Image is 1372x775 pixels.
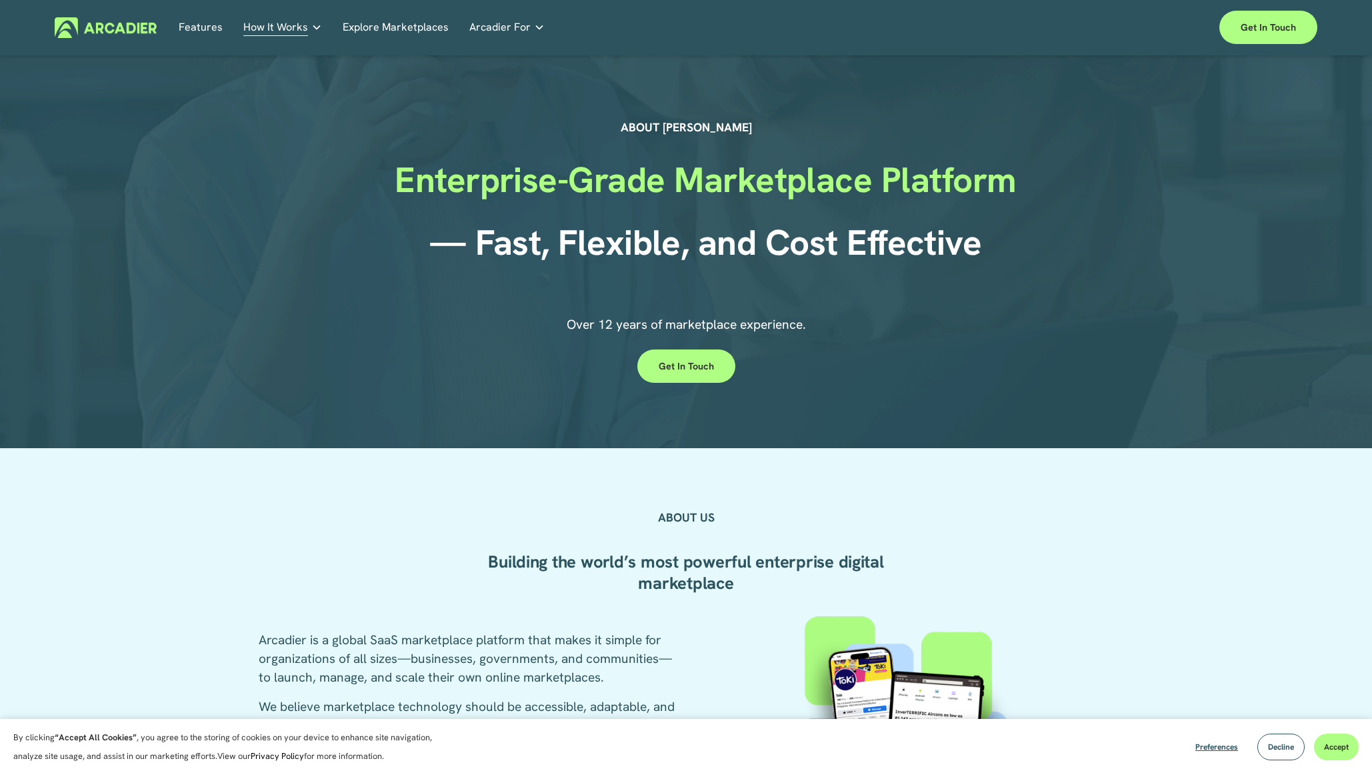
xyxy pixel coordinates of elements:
span: How It Works [243,18,308,37]
strong: Enterprise-Grade Marketplace Platform [395,157,1016,203]
button: Decline [1257,734,1305,760]
strong: ABOUT US [658,510,715,525]
strong: “Accept All Cookies” [55,732,137,743]
a: Features [179,17,223,38]
a: folder dropdown [243,17,322,38]
strong: ABOUT [PERSON_NAME] [621,119,752,135]
button: Preferences [1185,734,1248,760]
p: Arcadier is a global SaaS marketplace platform that makes it simple for organizations of all size... [259,631,683,687]
p: Over 12 years of marketplace experience. [455,315,917,334]
strong: — Fast, Flexible, and Cost Effective [429,219,981,265]
a: Privacy Policy [251,750,304,762]
span: Decline [1268,742,1294,752]
span: Arcadier For [469,18,531,37]
a: folder dropdown [469,17,545,38]
span: Preferences [1195,742,1238,752]
p: We believe marketplace technology should be accessible, adaptable, and empowering. Our goal is to... [259,698,683,772]
span: Accept [1324,742,1349,752]
p: By clicking , you agree to the storing of cookies on your device to enhance site navigation, anal... [13,728,447,766]
a: Explore Marketplaces [343,17,449,38]
img: Arcadier [55,17,157,38]
a: Get in touch [637,349,735,383]
strong: Building the world’s most powerful enterprise digital marketplace [488,550,888,594]
button: Accept [1314,734,1359,760]
a: Get in touch [1219,11,1317,44]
